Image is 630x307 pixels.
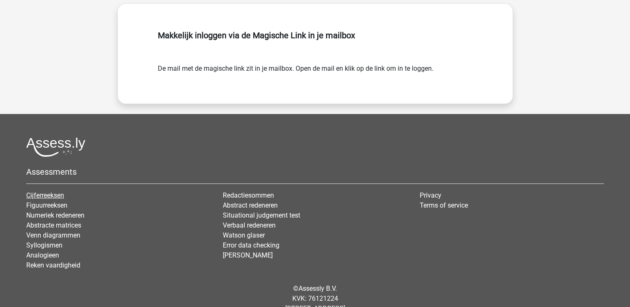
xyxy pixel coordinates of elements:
[26,201,67,209] a: Figuurreeksen
[223,211,300,219] a: Situational judgement test
[158,30,473,40] h5: Makkelijk inloggen via de Magische Link in je mailbox
[223,191,274,199] a: Redactiesommen
[26,191,64,199] a: Cijferreeksen
[158,64,473,74] form: De mail met de magische link zit in je mailbox. Open de mail en klik op de link om in te loggen.
[26,221,81,229] a: Abstracte matrices
[223,221,276,229] a: Verbaal redeneren
[26,261,80,269] a: Reken vaardigheid
[223,241,279,249] a: Error data checking
[26,251,59,259] a: Analogieen
[26,241,62,249] a: Syllogismen
[223,231,265,239] a: Watson glaser
[223,201,278,209] a: Abstract redeneren
[26,137,85,157] img: Assessly logo
[26,211,85,219] a: Numeriek redeneren
[26,167,604,177] h5: Assessments
[26,231,80,239] a: Venn diagrammen
[420,191,441,199] a: Privacy
[420,201,468,209] a: Terms of service
[299,285,337,292] a: Assessly B.V.
[223,251,273,259] a: [PERSON_NAME]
